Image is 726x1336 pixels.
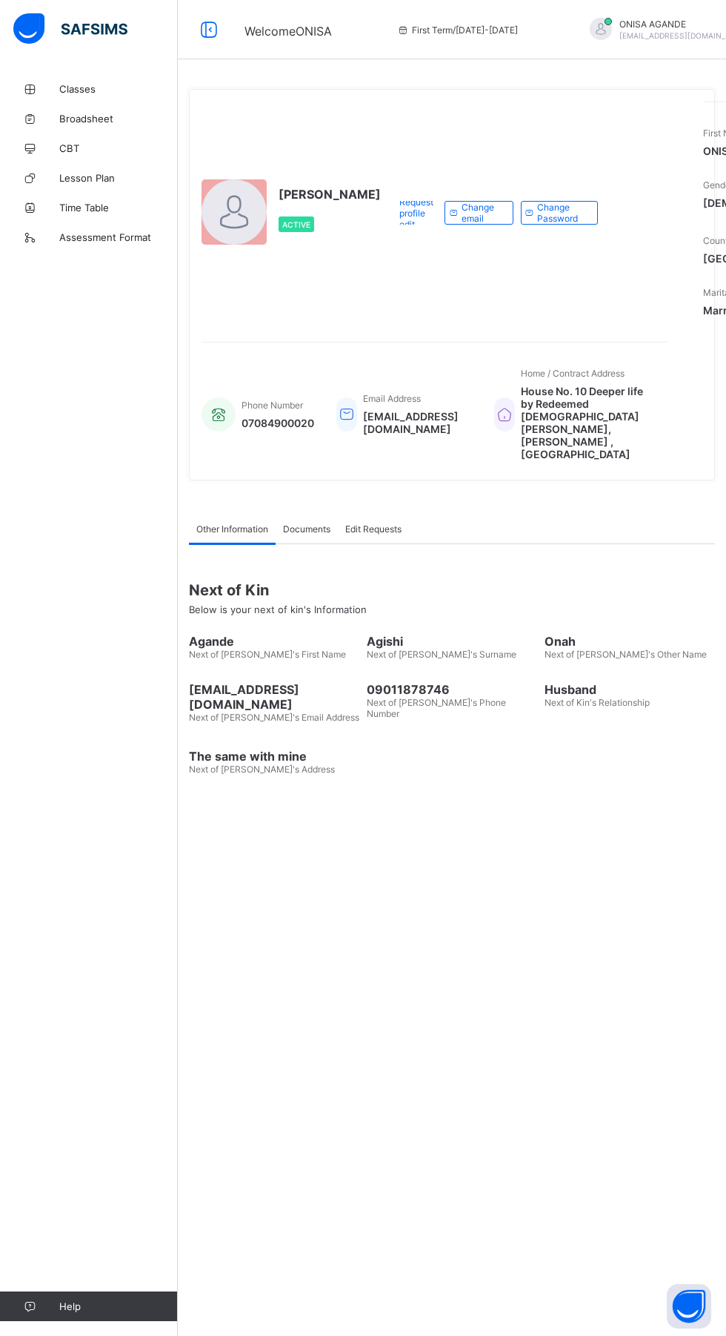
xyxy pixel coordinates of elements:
[242,400,303,411] span: Phone Number
[279,187,381,202] span: [PERSON_NAME]
[667,1284,711,1329] button: Open asap
[397,24,518,36] span: session/term information
[363,393,421,404] span: Email Address
[544,682,715,697] span: Husband
[544,697,650,708] span: Next of Kin's Relationship
[282,220,310,229] span: Active
[244,24,332,39] span: Welcome ONISA
[189,712,359,723] span: Next of [PERSON_NAME]'s Email Address
[399,196,433,230] span: Request profile edit
[189,682,359,712] span: [EMAIL_ADDRESS][DOMAIN_NAME]
[367,634,537,649] span: Agishi
[189,603,367,615] span: Below is your next of kin's Information
[196,523,268,535] span: Other Information
[59,231,178,243] span: Assessment Format
[189,581,715,599] span: Next of Kin
[363,410,472,435] span: [EMAIL_ADDRESS][DOMAIN_NAME]
[367,697,506,719] span: Next of [PERSON_NAME]'s Phone Number
[189,764,335,775] span: Next of [PERSON_NAME]'s Address
[462,202,502,224] span: Change email
[59,83,178,95] span: Classes
[189,749,359,764] span: The same with mine
[59,202,178,214] span: Time Table
[544,649,707,660] span: Next of [PERSON_NAME]'s Other Name
[59,1300,177,1312] span: Help
[59,172,178,184] span: Lesson Plan
[13,13,127,44] img: safsims
[521,385,653,460] span: House No. 10 Deeper life by Redeemed [DEMOGRAPHIC_DATA] [PERSON_NAME], [PERSON_NAME] , [GEOGRAPHI...
[59,142,178,154] span: CBT
[242,417,314,429] span: 07084900020
[345,523,402,535] span: Edit Requests
[283,523,330,535] span: Documents
[544,634,715,649] span: Onah
[367,649,516,660] span: Next of [PERSON_NAME]'s Surname
[189,634,359,649] span: Agande
[189,649,346,660] span: Next of [PERSON_NAME]'s First Name
[521,368,625,379] span: Home / Contract Address
[537,202,586,224] span: Change Password
[59,113,178,125] span: Broadsheet
[367,682,537,697] span: 09011878746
